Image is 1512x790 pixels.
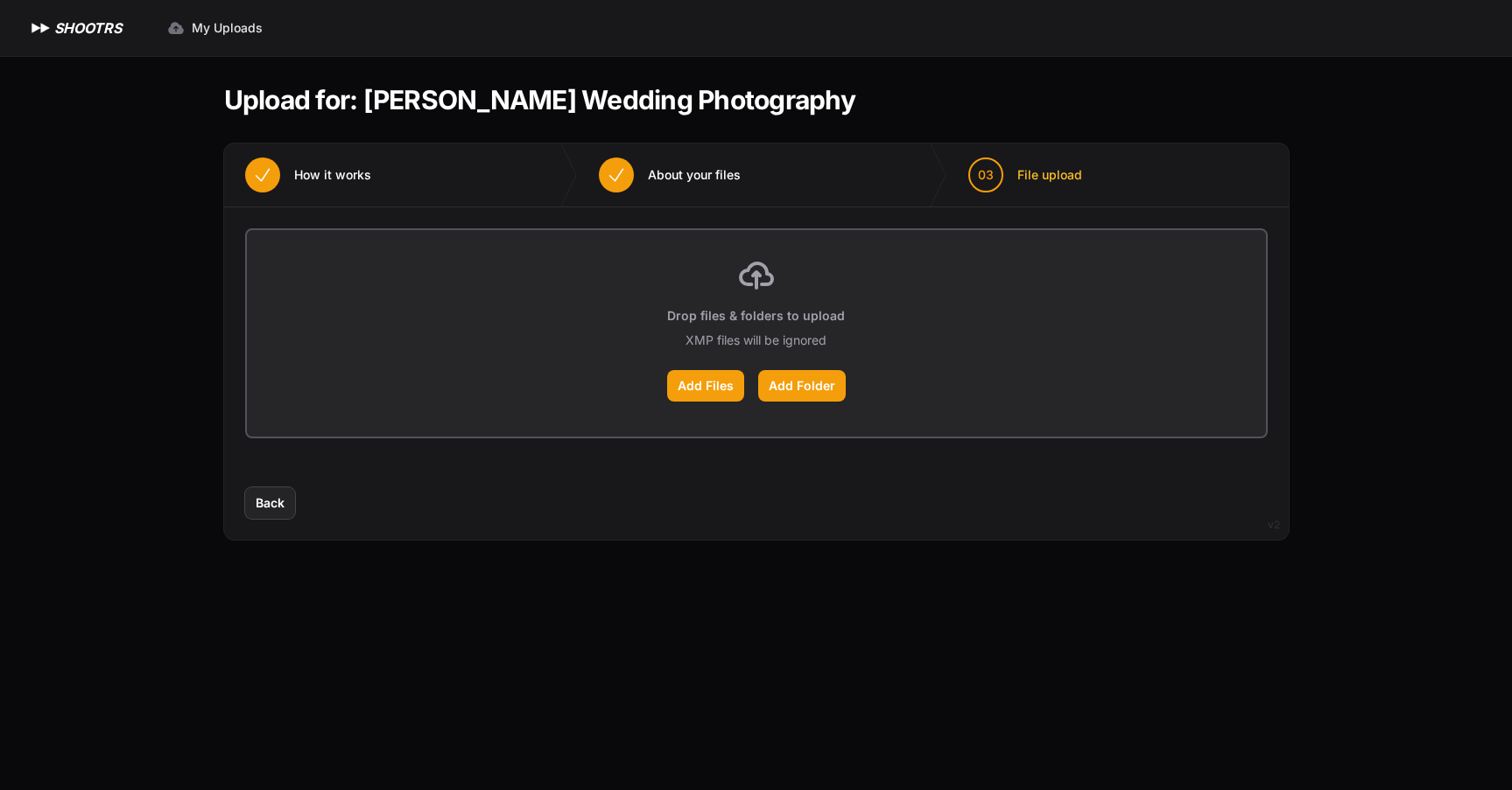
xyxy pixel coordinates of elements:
[28,17,54,38] img: SHOOTRS
[1017,166,1082,184] span: File upload
[758,370,846,402] label: Add Folder
[224,84,855,115] h1: Upload for: [PERSON_NAME] Wedding Photography
[947,143,1103,206] button: 03 File upload
[157,12,273,44] a: My Uploads
[1268,514,1280,535] div: v2
[648,166,741,184] span: About your files
[28,17,122,38] a: SHOOTRS SHOOTRS
[192,19,263,37] span: My Uploads
[667,307,845,325] p: Drop files & folders to upload
[294,166,371,184] span: How it works
[667,370,744,402] label: Add Files
[256,494,285,512] span: Back
[245,487,295,519] button: Back
[54,17,122,38] h1: SHOOTRS
[578,143,762,206] button: About your files
[686,332,826,349] p: XMP files will be ignored
[978,166,994,184] span: 03
[224,143,392,206] button: How it works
